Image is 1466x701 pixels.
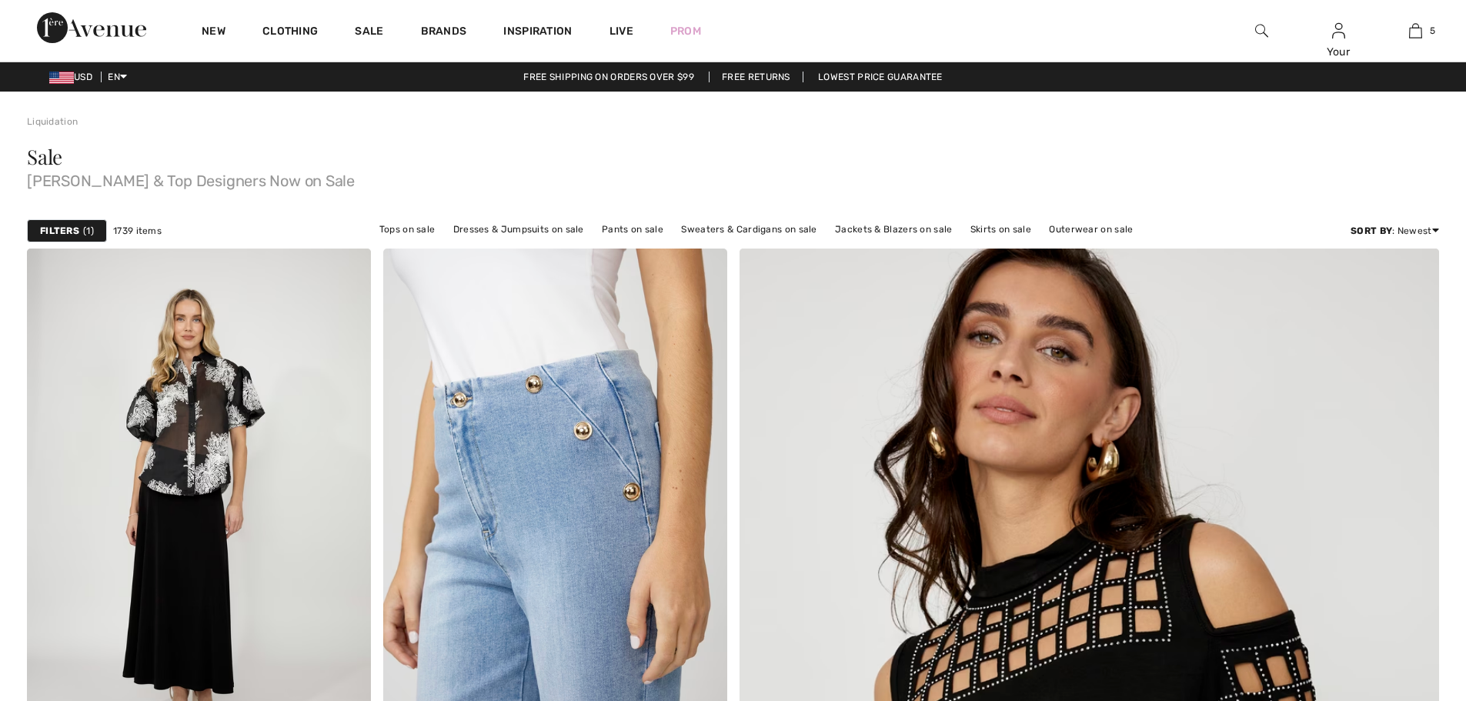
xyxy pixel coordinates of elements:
a: 5 [1378,22,1453,40]
a: Live [609,23,633,39]
a: Free shipping on orders over $99 [511,72,706,82]
a: Outerwear on sale [1041,219,1140,239]
a: Lowest Price Guarantee [806,72,955,82]
a: Skirts on sale [963,219,1039,239]
img: US Dollar [49,72,74,84]
img: 1ère Avenue [37,12,146,43]
strong: Filters [40,224,79,238]
span: 1739 items [113,224,162,238]
a: Dresses & Jumpsuits on sale [446,219,592,239]
img: My Bag [1409,22,1422,40]
img: My Info [1332,22,1345,40]
a: New [202,25,225,41]
a: Jackets & Blazers on sale [827,219,960,239]
span: Inspiration [503,25,572,41]
span: 5 [1430,24,1435,38]
img: search the website [1255,22,1268,40]
a: Prom [670,23,701,39]
span: [PERSON_NAME] & Top Designers Now on Sale [27,167,1439,189]
div: Your [1301,44,1376,60]
a: Sweaters & Cardigans on sale [673,219,824,239]
span: USD [49,72,99,82]
a: Tops on sale [372,219,443,239]
a: Clothing [262,25,318,41]
span: EN [108,72,127,82]
span: 1 [83,224,94,238]
a: Brands [421,25,467,41]
span: Sale [27,143,62,170]
a: Liquidation [27,116,78,127]
a: Sale [355,25,383,41]
a: Free Returns [709,72,803,82]
a: Pants on sale [594,219,671,239]
a: Sign In [1332,23,1345,38]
